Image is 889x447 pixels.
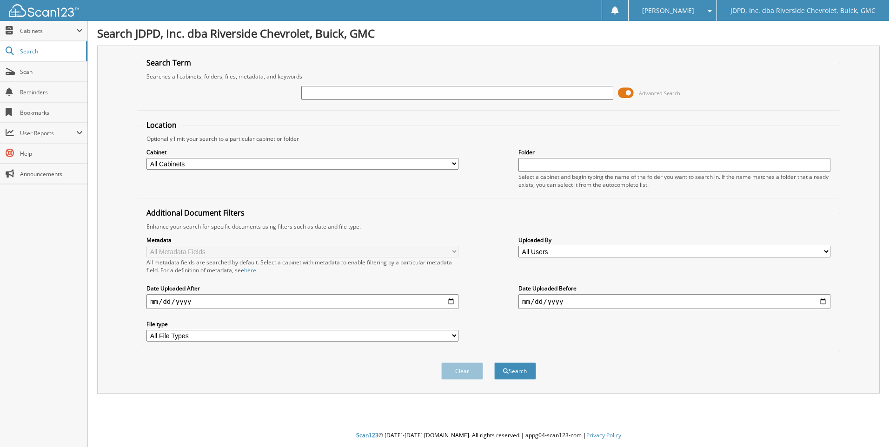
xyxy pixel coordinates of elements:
[146,284,458,292] label: Date Uploaded After
[20,88,83,96] span: Reminders
[97,26,880,41] h1: Search JDPD, Inc. dba Riverside Chevrolet, Buick, GMC
[518,148,830,156] label: Folder
[146,148,458,156] label: Cabinet
[639,90,680,97] span: Advanced Search
[88,424,889,447] div: © [DATE]-[DATE] [DOMAIN_NAME]. All rights reserved | appg04-scan123-com |
[20,47,81,55] span: Search
[142,72,835,80] div: Searches all cabinets, folders, files, metadata, and keywords
[20,129,76,137] span: User Reports
[20,68,83,76] span: Scan
[642,8,694,13] span: [PERSON_NAME]
[20,27,76,35] span: Cabinets
[9,4,79,17] img: scan123-logo-white.svg
[518,284,830,292] label: Date Uploaded Before
[494,362,536,380] button: Search
[142,135,835,143] div: Optionally limit your search to a particular cabinet or folder
[244,266,256,274] a: here
[441,362,483,380] button: Clear
[20,170,83,178] span: Announcements
[146,294,458,309] input: start
[356,431,378,439] span: Scan123
[730,8,876,13] span: JDPD, Inc. dba Riverside Chevrolet, Buick, GMC
[20,109,83,117] span: Bookmarks
[20,150,83,158] span: Help
[518,294,830,309] input: end
[146,320,458,328] label: File type
[518,236,830,244] label: Uploaded By
[142,208,249,218] legend: Additional Document Filters
[586,431,621,439] a: Privacy Policy
[843,402,889,447] iframe: Chat Widget
[142,58,196,68] legend: Search Term
[146,236,458,244] label: Metadata
[142,223,835,230] div: Enhance your search for specific documents using filters such as date and file type.
[146,258,458,274] div: All metadata fields are searched by default. Select a cabinet with metadata to enable filtering b...
[142,120,181,130] legend: Location
[518,173,830,189] div: Select a cabinet and begin typing the name of the folder you want to search in. If the name match...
